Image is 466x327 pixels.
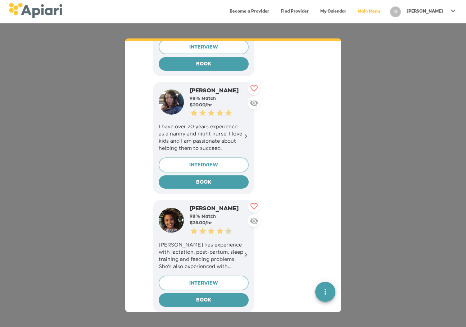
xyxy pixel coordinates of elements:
p: [PERSON_NAME] has experience with lactation, post-partum, sleep training and feeding problems. Sh... [159,241,249,270]
button: BOOK [159,57,249,71]
p: [PERSON_NAME] [407,9,443,15]
button: Like [248,200,261,213]
button: BOOK [159,175,249,189]
span: INTERVIEW [165,161,243,170]
img: user-photo-123-1703880924893.jpeg [159,89,184,115]
div: [PERSON_NAME] [190,205,249,213]
button: INTERVIEW [159,157,249,172]
a: Main Menu [353,4,384,19]
button: BOOK [159,293,249,307]
span: INTERVIEW [165,279,243,288]
button: INTERVIEW [159,276,249,291]
span: BOOK [164,178,243,187]
div: $ 30.00 /hr [190,102,249,109]
img: logo [9,3,62,18]
button: Like [248,82,261,95]
a: My Calendar [316,4,350,19]
div: [PERSON_NAME] [190,87,249,96]
button: INTERVIEW [159,40,249,55]
p: I have over 20 years experience as a nanny and night nurse. I love kids and I am passionate about... [159,123,249,152]
button: quick menu [315,282,335,302]
button: Descend provider in search [248,97,261,110]
div: 98 % Match [190,96,249,102]
span: BOOK [164,60,243,69]
a: Find Provider [276,4,313,19]
div: $ 35.00 /hr [190,220,249,226]
button: Descend provider in search [248,215,261,227]
a: Become a Provider [225,4,273,19]
span: BOOK [164,296,243,305]
span: INTERVIEW [165,43,243,52]
div: 98 % Match [190,213,249,220]
div: IG [390,6,401,17]
img: user-photo-123-1759519986618.jpeg [159,208,184,233]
